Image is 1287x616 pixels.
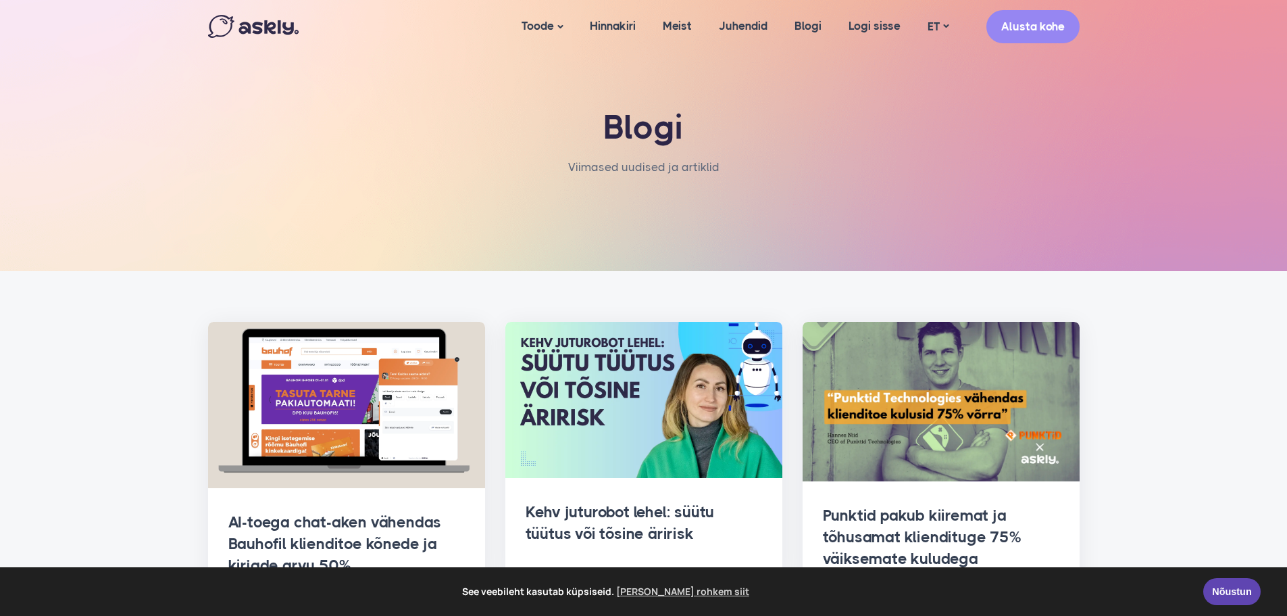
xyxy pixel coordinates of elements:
[614,582,751,602] a: learn more about cookies
[914,17,962,37] a: ET
[357,108,931,147] h1: Blogi
[568,158,720,177] li: Viimased uudised ja artiklid
[986,10,1080,43] a: Alusta kohe
[823,506,1021,568] a: Punktid pakub kiiremat ja tõhusamat kliendituge 75% väiksemate kuludega
[208,15,299,38] img: Askly
[526,503,715,543] a: Kehv juturobot lehel: süütu tüütus või tõsine äririsk
[1203,578,1261,605] a: Nõustun
[20,582,1194,602] span: See veebileht kasutab küpsiseid.
[568,158,720,191] nav: breadcrumb
[228,513,442,575] a: AI-toega chat-aken vähendas Bauhofil klienditoe kõnede ja kirjade arvu 50%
